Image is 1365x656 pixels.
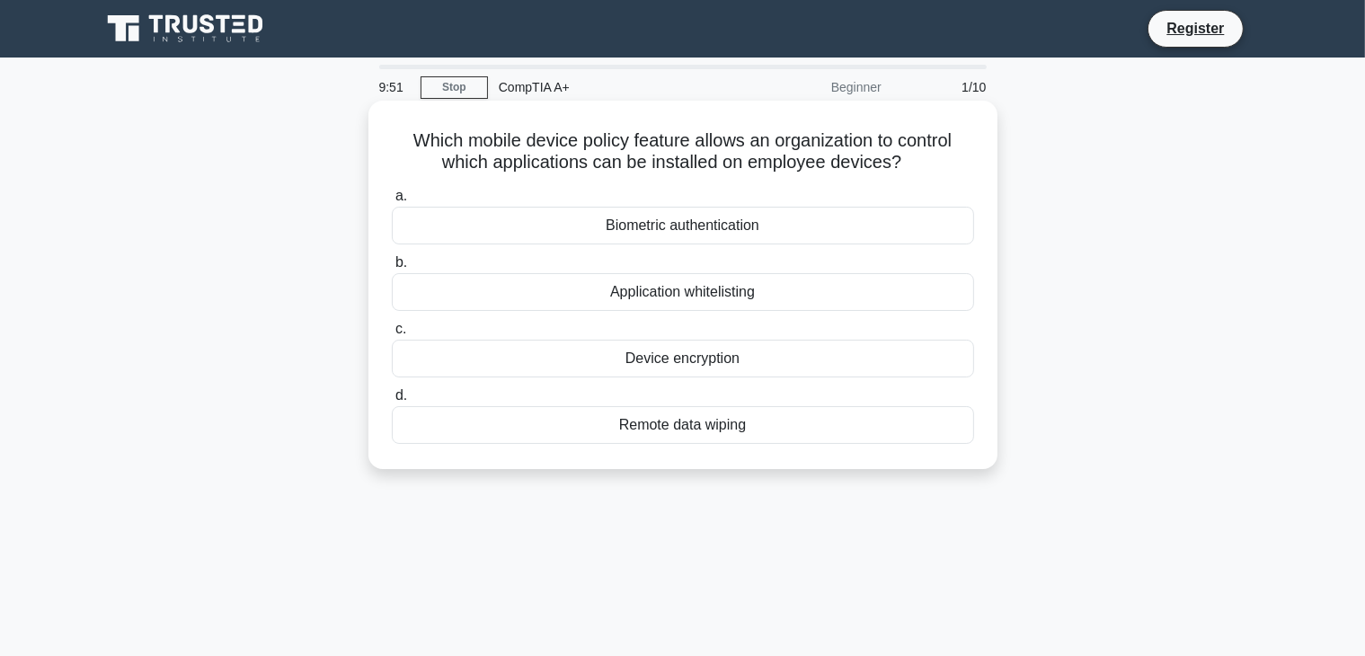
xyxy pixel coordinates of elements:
div: Remote data wiping [392,406,974,444]
a: Register [1156,17,1235,40]
span: a. [395,188,407,203]
a: Stop [421,76,488,99]
span: c. [395,321,406,336]
div: Biometric authentication [392,207,974,244]
div: Beginner [735,69,892,105]
h5: Which mobile device policy feature allows an organization to control which applications can be in... [390,129,976,174]
span: b. [395,254,407,270]
div: Application whitelisting [392,273,974,311]
span: d. [395,387,407,403]
div: CompTIA A+ [488,69,735,105]
div: Device encryption [392,340,974,377]
div: 1/10 [892,69,997,105]
div: 9:51 [368,69,421,105]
